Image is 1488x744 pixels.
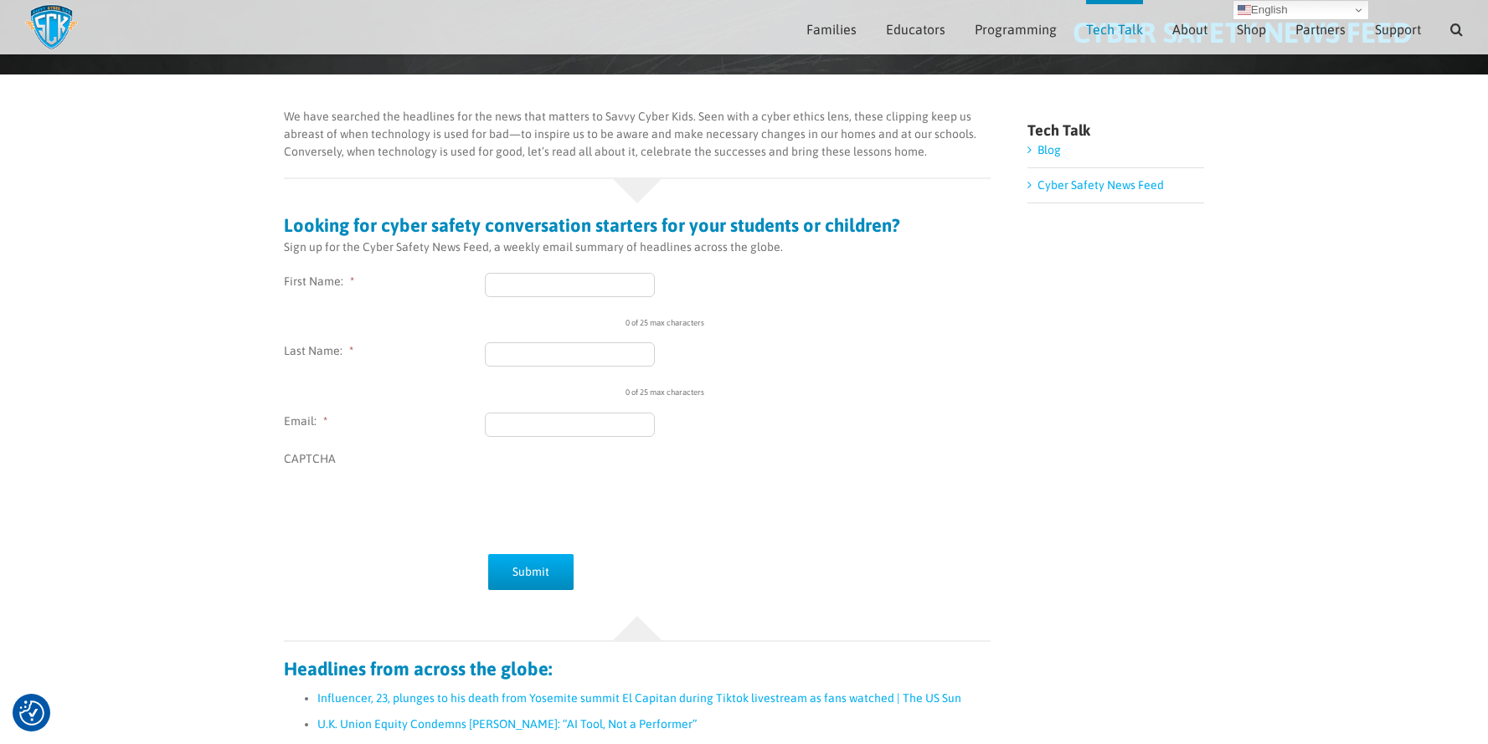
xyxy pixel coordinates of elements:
[317,717,697,731] a: U.K. Union Equity Condemns [PERSON_NAME]: “AI Tool, Not a Performer”
[485,450,739,516] iframe: reCAPTCHA
[284,214,900,236] strong: Looking for cyber safety conversation starters for your students or children?
[626,304,1073,329] div: 0 of 25 max characters
[284,108,991,161] p: We have searched the headlines for the news that matters to Savvy Cyber Kids. Seen with a cyber e...
[488,554,574,590] input: Submit
[626,373,1073,398] div: 0 of 25 max characters
[1375,23,1421,36] span: Support
[806,23,857,36] span: Families
[19,700,44,726] img: Revisit consent button
[1037,178,1164,192] a: Cyber Safety News Feed
[975,23,1057,36] span: Programming
[284,273,485,290] label: First Name:
[886,23,945,36] span: Educators
[284,450,485,468] label: CAPTCHA
[1086,23,1143,36] span: Tech Talk
[25,4,78,50] img: Savvy Cyber Kids Logo
[284,342,485,360] label: Last Name:
[317,691,961,705] a: Influencer, 23, plunges to his death from Yosemite summit El Capitan during Tiktok livestream as ...
[284,413,485,430] label: Email:
[284,658,552,680] strong: Headlines from across the globe:
[1295,23,1346,36] span: Partners
[1172,23,1207,36] span: About
[1238,3,1251,17] img: en
[1027,123,1204,138] h4: Tech Talk
[1037,143,1061,156] a: Blog
[1237,23,1266,36] span: Shop
[284,239,991,256] p: Sign up for the Cyber Safety News Feed, a weekly email summary of headlines across the globe.
[19,700,44,726] button: Consent Preferences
